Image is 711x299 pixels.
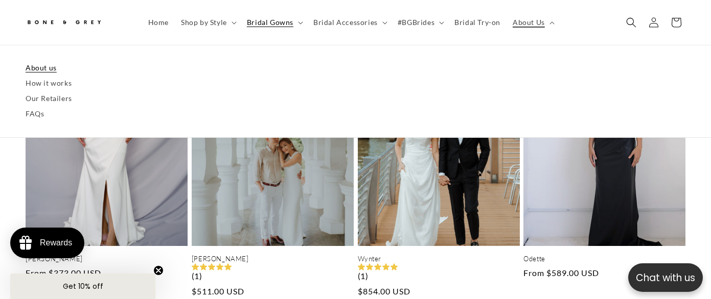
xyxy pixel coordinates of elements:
[26,60,685,76] a: About us
[620,11,643,34] summary: Search
[523,255,685,263] a: Odette
[513,18,545,27] span: About Us
[398,18,434,27] span: #BGBrides
[148,18,169,27] span: Home
[507,12,559,33] summary: About Us
[22,10,132,35] a: Bone and Grey Bridal
[142,12,175,33] a: Home
[307,12,392,33] summary: Bridal Accessories
[454,18,500,27] span: Bridal Try-on
[448,12,507,33] a: Bridal Try-on
[40,238,72,247] div: Rewards
[26,91,685,106] a: Our Retailers
[358,255,520,263] a: Wynter
[26,76,685,91] a: How it works
[175,12,241,33] summary: Shop by Style
[192,255,354,263] a: [PERSON_NAME]
[26,107,685,122] a: FAQs
[247,18,293,27] span: Bridal Gowns
[392,12,448,33] summary: #BGBrides
[241,12,307,33] summary: Bridal Gowns
[153,265,164,276] button: Close teaser
[26,14,102,31] img: Bone and Grey Bridal
[628,263,703,292] button: Open chatbox
[628,270,703,285] p: Chat with us
[313,18,378,27] span: Bridal Accessories
[181,18,227,27] span: Shop by Style
[26,255,188,263] a: [PERSON_NAME]
[10,273,155,299] div: Get 10% offClose teaser
[63,281,103,291] span: Get 10% off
